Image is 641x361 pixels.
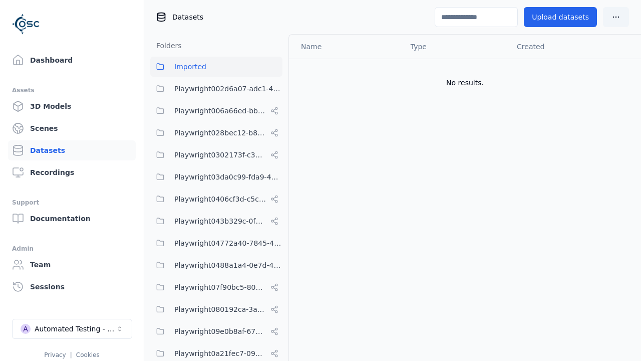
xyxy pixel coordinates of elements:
[150,255,282,275] button: Playwright0488a1a4-0e7d-4299-bdea-dd156cc484d6
[174,215,266,227] span: Playwright043b329c-0fea-4eef-a1dd-c1b85d96f68d
[76,351,100,358] a: Cookies
[12,319,132,339] button: Select a workspace
[174,83,282,95] span: Playwright002d6a07-adc1-4c24-b05e-c31b39d5c727
[12,197,132,209] div: Support
[150,299,282,319] button: Playwright080192ca-3ab8-4170-8689-2c2dffafb10d
[8,50,136,70] a: Dashboard
[174,105,266,117] span: Playwright006a66ed-bbfa-4b84-a6f2-8b03960da6f1
[174,347,266,359] span: Playwright0a21fec7-093e-446e-ac90-feefe60349da
[174,259,282,271] span: Playwright0488a1a4-0e7d-4299-bdea-dd156cc484d6
[8,277,136,297] a: Sessions
[150,233,282,253] button: Playwright04772a40-7845-40f2-bf94-f85d29927f9d
[150,167,282,187] button: Playwright03da0c99-fda9-4a9e-aae8-21aa8e1fe531
[289,59,641,107] td: No results.
[12,10,40,38] img: Logo
[174,325,266,337] span: Playwright09e0b8af-6797-487c-9a58-df45af994400
[403,35,509,59] th: Type
[150,145,282,165] button: Playwright0302173f-c313-40eb-a2c1-2f14b0f3806f
[174,61,206,73] span: Imported
[174,237,282,249] span: Playwright04772a40-7845-40f2-bf94-f85d29927f9d
[174,281,266,293] span: Playwright07f90bc5-80d1-4d58-862e-051c9f56b799
[12,243,132,255] div: Admin
[21,324,31,334] div: A
[44,351,66,358] a: Privacy
[289,35,403,59] th: Name
[35,324,116,334] div: Automated Testing - Playwright
[8,162,136,183] a: Recordings
[70,351,72,358] span: |
[8,96,136,116] a: 3D Models
[172,12,203,22] span: Datasets
[150,41,182,51] h3: Folders
[174,193,266,205] span: Playwright0406cf3d-c5c6-4809-a891-d4d7aaf60441
[524,7,597,27] button: Upload datasets
[8,118,136,138] a: Scenes
[174,149,266,161] span: Playwright0302173f-c313-40eb-a2c1-2f14b0f3806f
[174,127,266,139] span: Playwright028bec12-b853-4041-8716-f34111cdbd0b
[150,123,282,143] button: Playwright028bec12-b853-4041-8716-f34111cdbd0b
[8,140,136,160] a: Datasets
[150,79,282,99] button: Playwright002d6a07-adc1-4c24-b05e-c31b39d5c727
[12,84,132,96] div: Assets
[150,189,282,209] button: Playwright0406cf3d-c5c6-4809-a891-d4d7aaf60441
[150,277,282,297] button: Playwright07f90bc5-80d1-4d58-862e-051c9f56b799
[150,211,282,231] button: Playwright043b329c-0fea-4eef-a1dd-c1b85d96f68d
[8,209,136,229] a: Documentation
[150,101,282,121] button: Playwright006a66ed-bbfa-4b84-a6f2-8b03960da6f1
[174,303,266,315] span: Playwright080192ca-3ab8-4170-8689-2c2dffafb10d
[174,171,282,183] span: Playwright03da0c99-fda9-4a9e-aae8-21aa8e1fe531
[8,255,136,275] a: Team
[150,57,282,77] button: Imported
[150,321,282,341] button: Playwright09e0b8af-6797-487c-9a58-df45af994400
[509,35,625,59] th: Created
